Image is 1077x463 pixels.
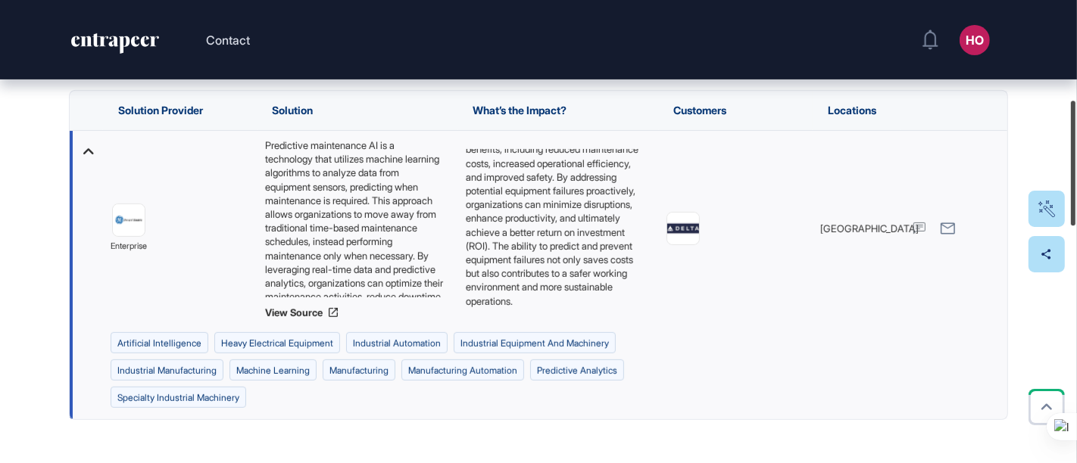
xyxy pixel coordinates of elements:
[401,359,524,381] li: manufacturing automation
[265,138,451,297] div: Predictive maintenance AI is a technology that utilizes machine learning algorithms to analyze da...
[265,306,451,319] a: View Source
[113,214,145,228] img: image
[473,104,567,117] span: What’s the Impact?
[118,104,203,117] span: Solution Provider
[111,332,208,353] li: artificial intelligence
[667,213,699,244] img: image
[960,25,990,55] button: HO
[346,332,448,353] li: industrial automation
[530,359,624,381] li: predictive analytics
[466,115,644,308] p: The implementation of predictive maintenance AI offers significant benefits, including reduced ma...
[214,332,340,353] li: heavy electrical equipment
[820,222,919,235] span: [GEOGRAPHIC_DATA]
[323,359,395,381] li: manufacturing
[70,33,161,59] a: entrapeer-logo
[112,204,145,238] a: image
[454,332,616,353] li: industrial equipment and machinery
[111,387,246,408] li: specialty industrial machinery
[111,241,147,254] span: enterprise
[229,359,317,381] li: machine learning
[828,104,876,117] span: Locations
[674,104,727,117] span: Customers
[206,30,250,50] button: Contact
[666,212,700,245] a: image
[111,359,223,381] li: industrial manufacturing
[273,104,314,117] span: Solution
